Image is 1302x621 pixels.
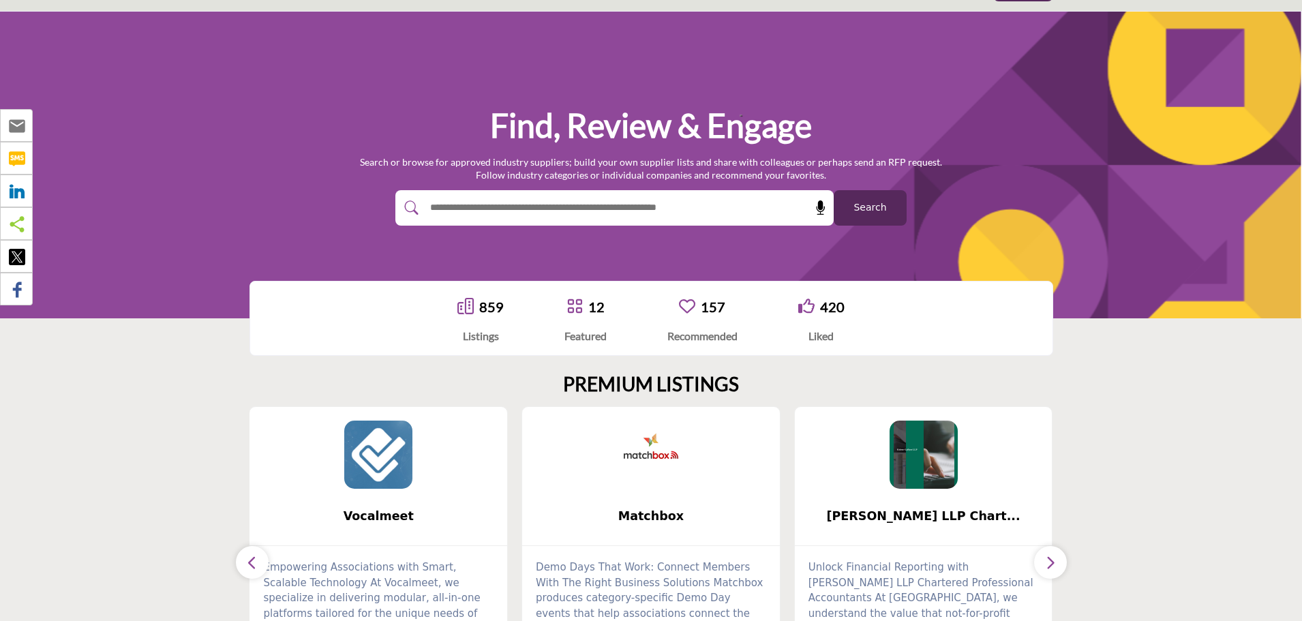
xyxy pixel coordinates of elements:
[853,200,886,215] span: Search
[479,299,504,315] a: 859
[820,299,845,315] a: 420
[522,498,780,534] a: Matchbox
[815,507,1032,525] span: [PERSON_NAME] LLP Chart...
[270,498,487,534] b: Vocalmeet
[617,421,685,489] img: Matchbox
[834,190,907,226] button: Search
[890,421,958,489] img: Kriens-LaRose LLP Chartered Professional Accountants
[701,299,725,315] a: 157
[543,507,759,525] span: Matchbox
[457,328,504,344] div: Listings
[564,328,607,344] div: Featured
[249,498,507,534] a: Vocalmeet
[795,498,1053,534] a: [PERSON_NAME] LLP Chart...
[679,298,695,316] a: Go to Recommended
[566,298,583,316] a: Go to Featured
[798,328,845,344] div: Liked
[798,298,815,314] i: Go to Liked
[588,299,605,315] a: 12
[270,507,487,525] span: Vocalmeet
[543,498,759,534] b: Matchbox
[360,155,942,182] p: Search or browse for approved industry suppliers; build your own supplier lists and share with co...
[490,104,812,147] h1: Find, Review & Engage
[815,498,1032,534] b: Kriens-LaRose LLP Chartered Professional Accountants
[563,373,739,396] h2: PREMIUM LISTINGS
[344,421,412,489] img: Vocalmeet
[667,328,738,344] div: Recommended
